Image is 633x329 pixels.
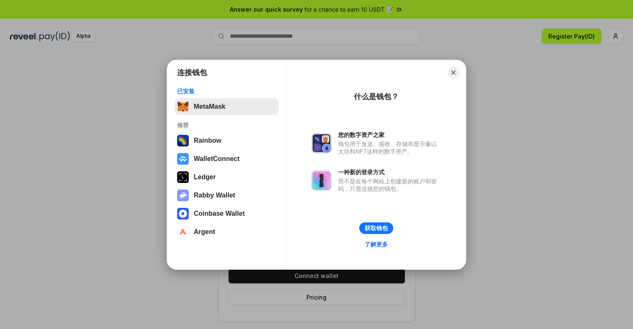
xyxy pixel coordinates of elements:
img: svg+xml,%3Csvg%20width%3D%2228%22%20height%3D%2228%22%20viewBox%3D%220%200%2028%2028%22%20fill%3D... [177,153,189,165]
div: 您的数字资产之家 [338,131,441,139]
h1: 连接钱包 [177,68,207,78]
div: MetaMask [194,103,225,110]
button: Argent [175,224,279,240]
img: svg+xml,%3Csvg%20width%3D%2228%22%20height%3D%2228%22%20viewBox%3D%220%200%2028%2028%22%20fill%3D... [177,208,189,219]
div: 什么是钱包？ [354,92,399,102]
div: Rainbow [194,137,222,144]
button: MetaMask [175,98,279,115]
img: svg+xml,%3Csvg%20xmlns%3D%22http%3A%2F%2Fwww.w3.org%2F2000%2Fsvg%22%20fill%3D%22none%22%20viewBox... [177,190,189,201]
img: svg+xml,%3Csvg%20xmlns%3D%22http%3A%2F%2Fwww.w3.org%2F2000%2Fsvg%22%20width%3D%2228%22%20height%3... [177,171,189,183]
div: Rabby Wallet [194,192,235,199]
div: 获取钱包 [365,224,388,232]
button: Rainbow [175,132,279,149]
div: 推荐 [177,122,276,129]
a: 了解更多 [360,239,393,250]
button: Close [448,67,459,78]
div: 一种新的登录方式 [338,168,441,176]
div: 而不是在每个网站上创建新的账户和密码，只需连接您的钱包。 [338,178,441,193]
div: Ledger [194,173,216,181]
div: 了解更多 [365,241,388,248]
img: svg+xml,%3Csvg%20xmlns%3D%22http%3A%2F%2Fwww.w3.org%2F2000%2Fsvg%22%20fill%3D%22none%22%20viewBox... [312,133,331,153]
div: Coinbase Wallet [194,210,245,217]
button: Rabby Wallet [175,187,279,204]
button: WalletConnect [175,151,279,167]
button: Ledger [175,169,279,185]
div: 已安装 [177,88,276,95]
div: Argent [194,228,215,236]
img: svg+xml,%3Csvg%20fill%3D%22none%22%20height%3D%2233%22%20viewBox%3D%220%200%2035%2033%22%20width%... [177,101,189,112]
button: Coinbase Wallet [175,205,279,222]
img: svg+xml,%3Csvg%20width%3D%22120%22%20height%3D%22120%22%20viewBox%3D%220%200%20120%20120%22%20fil... [177,135,189,146]
div: WalletConnect [194,155,240,163]
img: svg+xml,%3Csvg%20xmlns%3D%22http%3A%2F%2Fwww.w3.org%2F2000%2Fsvg%22%20fill%3D%22none%22%20viewBox... [312,171,331,190]
div: 钱包用于发送、接收、存储和显示像以太坊和NFT这样的数字资产。 [338,140,441,155]
button: 获取钱包 [359,222,393,234]
img: svg+xml,%3Csvg%20width%3D%2228%22%20height%3D%2228%22%20viewBox%3D%220%200%2028%2028%22%20fill%3D... [177,226,189,238]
